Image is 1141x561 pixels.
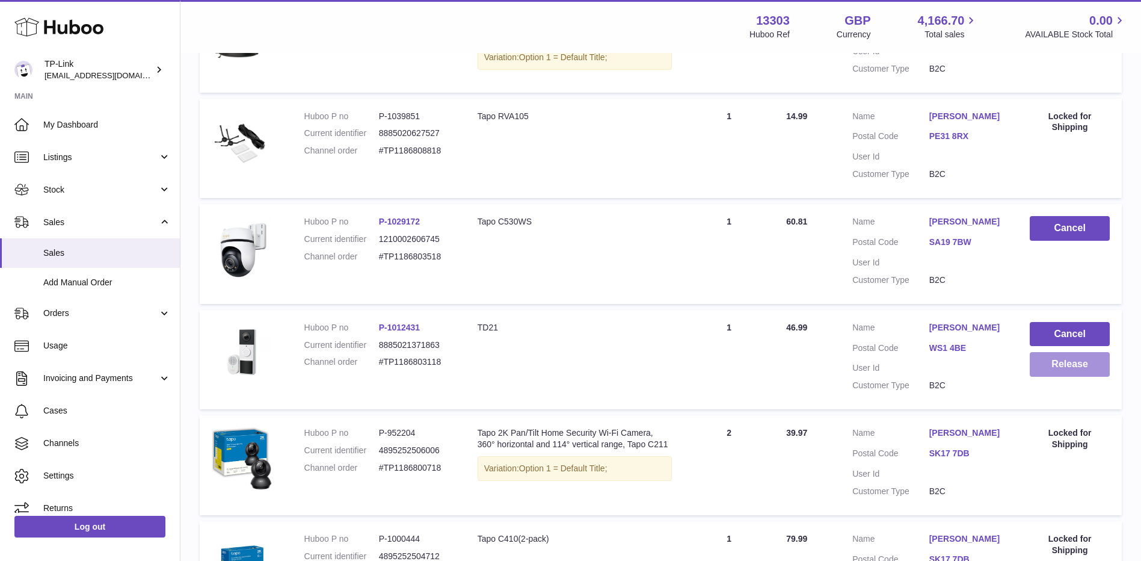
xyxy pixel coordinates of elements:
[852,237,929,251] dt: Postal Code
[304,533,379,545] dt: Huboo P no
[1030,427,1110,450] div: Locked for Shipping
[14,61,32,79] img: gaby.chen@tp-link.com
[379,339,454,351] dd: 8885021371863
[43,373,158,384] span: Invoicing and Payments
[43,470,171,482] span: Settings
[379,356,454,368] dd: #TP1186803118
[852,322,929,336] dt: Name
[852,427,929,442] dt: Name
[304,128,379,139] dt: Current identifier
[478,111,672,122] div: Tapo RVA105
[379,111,454,122] dd: P-1039851
[1089,13,1113,29] span: 0.00
[684,99,774,199] td: 1
[1030,352,1110,377] button: Release
[1030,216,1110,241] button: Cancel
[684,310,774,410] td: 1
[379,462,454,474] dd: #TP1186800718
[379,234,454,245] dd: 1210002606745
[304,111,379,122] dt: Huboo P no
[304,427,379,439] dt: Huboo P no
[852,468,929,480] dt: User Id
[478,216,672,228] div: Tapo C530WS
[379,145,454,157] dd: #TP1186808818
[786,111,807,121] span: 14.99
[212,427,272,490] img: 71OHXxFof5L._AC_SL1500.jpg
[852,151,929,163] dt: User Id
[304,356,379,368] dt: Channel order
[852,448,929,462] dt: Postal Code
[837,29,871,40] div: Currency
[929,169,1006,180] dd: B2C
[924,29,978,40] span: Total sales
[852,169,929,180] dt: Customer Type
[14,516,165,538] a: Log out
[929,322,1006,333] a: [PERSON_NAME]
[478,45,672,70] div: Variation:
[379,427,454,439] dd: P-952204
[929,131,1006,142] a: PE31 8RX
[519,463,607,473] span: Option 1 = Default Title;
[212,322,272,382] img: 1727277818.jpg
[852,63,929,75] dt: Customer Type
[43,277,171,288] span: Add Manual Order
[304,462,379,474] dt: Channel order
[304,445,379,456] dt: Current identifier
[43,438,171,449] span: Channels
[786,428,807,438] span: 39.97
[929,237,1006,248] a: SA19 7BW
[304,339,379,351] dt: Current identifier
[43,119,171,131] span: My Dashboard
[45,70,177,80] span: [EMAIL_ADDRESS][DOMAIN_NAME]
[43,308,158,319] span: Orders
[379,217,420,226] a: P-1029172
[212,111,272,166] img: 1743498233.jpg
[304,234,379,245] dt: Current identifier
[852,380,929,391] dt: Customer Type
[852,533,929,548] dt: Name
[1025,13,1127,40] a: 0.00 AVAILABLE Stock Total
[478,533,672,545] div: Tapo C410(2-pack)
[379,533,454,545] dd: P-1000444
[929,380,1006,391] dd: B2C
[478,427,672,450] div: Tapo 2K Pan/Tilt Home Security Wi-Fi Camera, 360° horizontal and 114° vertical range, Tapo C211
[212,216,272,282] img: 133031744299961.jpg
[852,274,929,286] dt: Customer Type
[786,217,807,226] span: 60.81
[918,13,965,29] span: 4,166.70
[852,131,929,145] dt: Postal Code
[929,533,1006,545] a: [PERSON_NAME]
[379,445,454,456] dd: 4895252506006
[786,534,807,544] span: 79.99
[786,323,807,332] span: 46.99
[43,217,158,228] span: Sales
[852,362,929,374] dt: User Id
[929,216,1006,228] a: [PERSON_NAME]
[379,251,454,262] dd: #TP1186803518
[852,342,929,357] dt: Postal Code
[43,405,171,417] span: Cases
[43,247,171,259] span: Sales
[929,486,1006,497] dd: B2C
[852,111,929,125] dt: Name
[304,145,379,157] dt: Channel order
[43,184,158,196] span: Stock
[684,204,774,304] td: 1
[852,486,929,497] dt: Customer Type
[43,152,158,163] span: Listings
[852,257,929,268] dt: User Id
[918,13,979,40] a: 4,166.70 Total sales
[1030,533,1110,556] div: Locked for Shipping
[684,415,774,515] td: 2
[304,216,379,228] dt: Huboo P no
[304,322,379,333] dt: Huboo P no
[844,13,870,29] strong: GBP
[304,251,379,262] dt: Channel order
[929,448,1006,459] a: SK17 7DB
[379,128,454,139] dd: 8885020627527
[929,427,1006,439] a: [PERSON_NAME]
[852,216,929,231] dt: Name
[45,58,153,81] div: TP-Link
[929,63,1006,75] dd: B2C
[929,342,1006,354] a: WS1 4BE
